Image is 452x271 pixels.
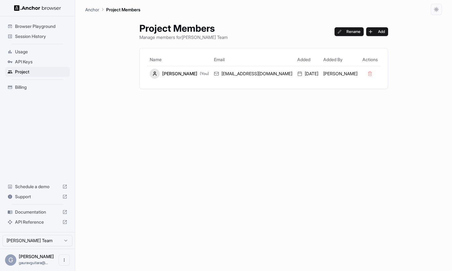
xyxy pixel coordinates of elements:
p: Project Members [106,6,140,13]
span: gauravguitara@gmail.com [19,260,48,265]
span: Schedule a demo [15,183,60,190]
div: Usage [5,47,70,57]
p: Anchor [85,6,99,13]
div: Project [5,67,70,77]
div: [DATE] [297,71,318,77]
div: G [5,254,16,266]
span: Documentation [15,209,60,215]
button: Add [366,27,388,36]
button: Rename [335,27,364,36]
span: Billing [15,84,67,90]
td: [PERSON_NAME] [321,66,360,81]
th: Name [147,53,211,66]
span: API Reference [15,219,60,225]
div: Schedule a demo [5,182,70,192]
h1: Project Members [139,23,228,34]
th: Added By [321,53,360,66]
div: [PERSON_NAME] [150,69,209,79]
span: API Keys [15,59,67,65]
div: Browser Playground [5,21,70,31]
th: Email [211,53,295,66]
span: Usage [15,49,67,55]
span: Project [15,69,67,75]
div: Billing [5,82,70,92]
nav: breadcrumb [85,6,140,13]
div: API Keys [5,57,70,67]
span: Browser Playground [15,23,67,29]
th: Added [295,53,321,66]
div: Session History [5,31,70,41]
th: Actions [360,53,380,66]
div: Documentation [5,207,70,217]
div: Support [5,192,70,202]
div: API Reference [5,217,70,227]
button: Open menu [59,254,70,266]
span: (You) [200,71,209,76]
div: [EMAIL_ADDRESS][DOMAIN_NAME] [214,71,292,77]
span: Session History [15,33,67,40]
span: Support [15,194,60,200]
img: Anchor Logo [14,5,61,11]
span: Gaurav Shukla [19,254,54,259]
p: Manage members for [PERSON_NAME] Team [139,34,228,40]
